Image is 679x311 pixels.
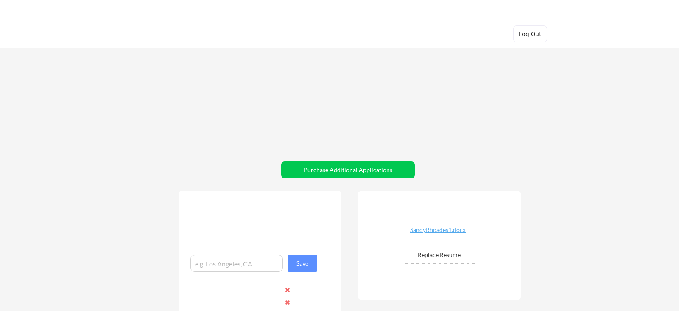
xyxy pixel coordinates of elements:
[288,255,317,272] button: Save
[388,227,489,240] a: SandyRhoades1.docx
[513,25,547,42] button: Log Out
[281,161,415,178] button: Purchase Additional Applications
[190,255,283,272] input: e.g. Los Angeles, CA
[388,227,489,233] div: SandyRhoades1.docx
